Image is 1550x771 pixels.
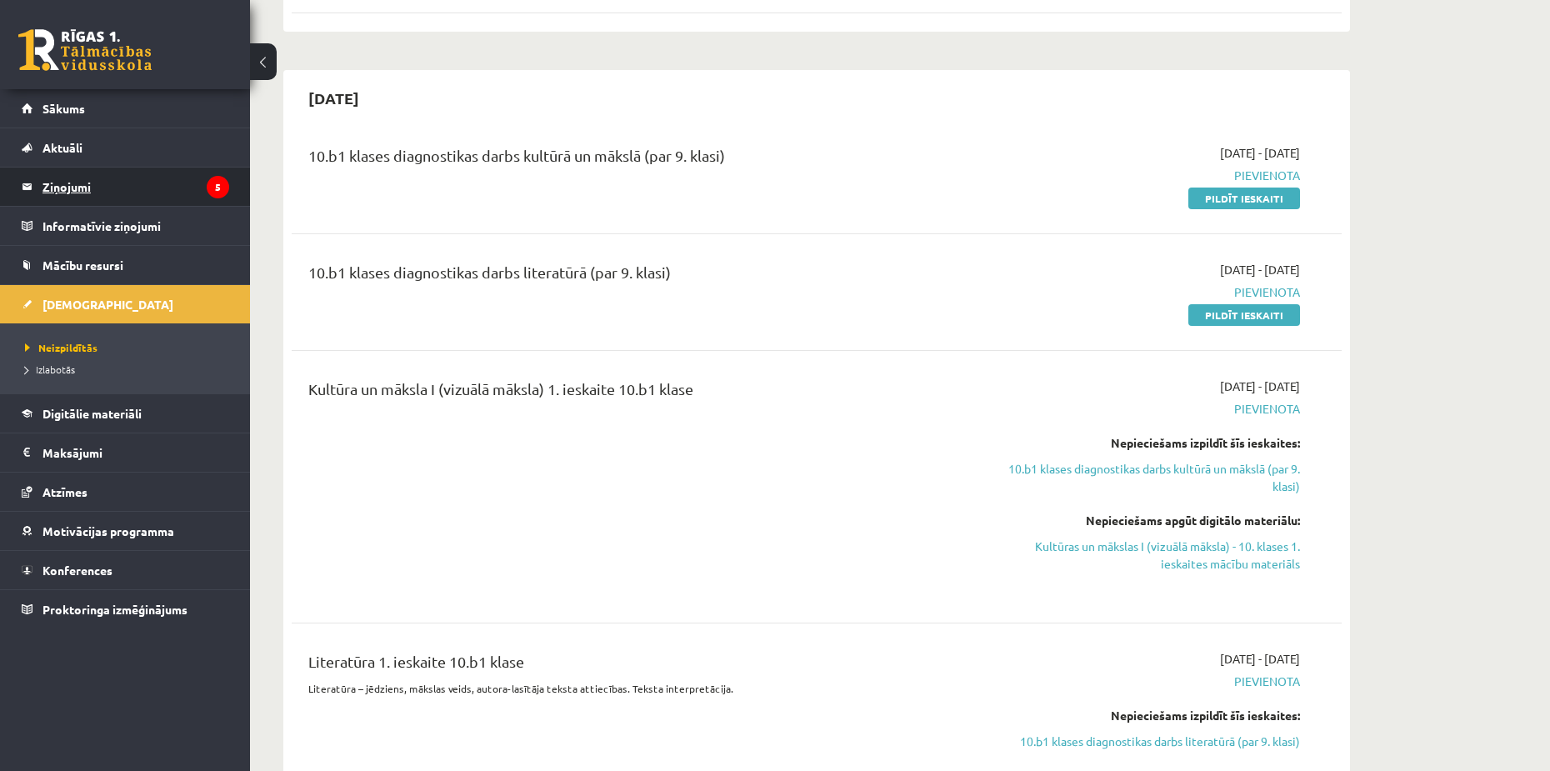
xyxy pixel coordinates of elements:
span: Mācību resursi [42,258,123,273]
span: Aktuāli [42,140,82,155]
div: 10.b1 klases diagnostikas darbs kultūrā un mākslā (par 9. klasi) [308,144,961,175]
span: Digitālie materiāli [42,406,142,421]
a: Pildīt ieskaiti [1188,304,1300,326]
a: 10.b1 klases diagnostikas darbs literatūrā (par 9. klasi) [986,733,1300,750]
span: Pievienota [986,283,1300,301]
span: Atzīmes [42,484,87,499]
span: Proktoringa izmēģinājums [42,602,187,617]
a: Informatīvie ziņojumi [22,207,229,245]
a: [DEMOGRAPHIC_DATA] [22,285,229,323]
h2: [DATE] [292,78,376,118]
span: Izlabotās [25,363,75,376]
span: [DATE] - [DATE] [1220,261,1300,278]
div: Nepieciešams izpildīt šīs ieskaites: [986,434,1300,452]
div: Nepieciešams izpildīt šīs ieskaites: [986,707,1300,724]
div: Literatūra 1. ieskaite 10.b1 klase [308,650,961,681]
span: Pievienota [986,673,1300,690]
a: Izlabotās [25,362,233,377]
span: Motivācijas programma [42,523,174,538]
span: [DATE] - [DATE] [1220,144,1300,162]
div: 10.b1 klases diagnostikas darbs literatūrā (par 9. klasi) [308,261,961,292]
a: Maksājumi [22,433,229,472]
a: Mācību resursi [22,246,229,284]
a: Proktoringa izmēģinājums [22,590,229,628]
a: Atzīmes [22,473,229,511]
div: Nepieciešams apgūt digitālo materiālu: [986,512,1300,529]
p: Literatūra – jēdziens, mākslas veids, autora-lasītāja teksta attiecības. Teksta interpretācija. [308,681,961,696]
a: Rīgas 1. Tālmācības vidusskola [18,29,152,71]
a: Neizpildītās [25,340,233,355]
a: Motivācijas programma [22,512,229,550]
legend: Ziņojumi [42,168,229,206]
span: Konferences [42,563,112,578]
a: Ziņojumi5 [22,168,229,206]
legend: Maksājumi [42,433,229,472]
a: Pildīt ieskaiti [1188,188,1300,209]
span: Pievienota [986,167,1300,184]
a: 10.b1 klases diagnostikas darbs kultūrā un mākslā (par 9. klasi) [986,460,1300,495]
a: Kultūras un mākslas I (vizuālā māksla) - 10. klases 1. ieskaites mācību materiāls [986,538,1300,573]
a: Konferences [22,551,229,589]
a: Sākums [22,89,229,128]
span: Pievienota [986,400,1300,418]
span: [DATE] - [DATE] [1220,650,1300,668]
legend: Informatīvie ziņojumi [42,207,229,245]
a: Aktuāli [22,128,229,167]
a: Digitālie materiāli [22,394,229,433]
i: 5 [207,176,229,198]
span: [DATE] - [DATE] [1220,378,1300,395]
div: Kultūra un māksla I (vizuālā māksla) 1. ieskaite 10.b1 klase [308,378,961,408]
span: [DEMOGRAPHIC_DATA] [42,297,173,312]
span: Sākums [42,101,85,116]
span: Neizpildītās [25,341,97,354]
